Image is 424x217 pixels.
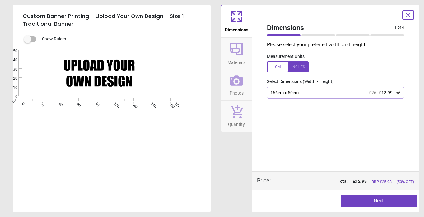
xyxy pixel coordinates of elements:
[6,67,17,72] span: 30
[353,178,367,185] span: £
[221,70,252,100] button: Photos
[221,38,252,70] button: Materials
[262,79,334,85] label: Select Dimensions (Width x Height)
[267,53,305,60] label: Measurement Units
[227,57,245,66] span: Materials
[394,25,404,30] span: 1 of 4
[6,48,17,54] span: 50
[230,87,244,96] span: Photos
[168,101,172,105] span: 160
[6,58,17,63] span: 40
[6,94,17,99] span: 0
[369,90,376,95] span: £26
[39,101,43,105] span: 20
[280,178,414,185] div: Total:
[221,5,252,37] button: Dimensions
[341,195,417,207] button: Next
[57,101,61,105] span: 40
[267,23,394,32] span: Dimensions
[149,101,153,105] span: 140
[23,10,201,30] h5: Custom Banner Printing - Upload Your Own Design - Size 1 - Traditional Banner
[356,179,367,184] span: 12.99
[112,101,116,105] span: 100
[221,101,252,132] button: Quantity
[28,35,211,43] div: Show Rulers
[21,101,25,105] span: 0
[379,90,393,95] span: £12.99
[396,179,414,185] span: (50% OFF)
[173,101,177,105] span: 166
[270,90,395,95] div: 166cm x 50cm
[267,41,409,48] p: Please select your preferred width and height
[6,85,17,90] span: 10
[257,177,271,184] div: Price :
[380,179,392,184] span: £ 25.98
[371,179,392,185] span: RRP
[94,101,98,105] span: 80
[131,101,135,105] span: 120
[225,24,248,33] span: Dimensions
[6,76,17,81] span: 20
[12,98,17,104] span: cm
[76,101,80,105] span: 60
[228,118,245,128] span: Quantity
